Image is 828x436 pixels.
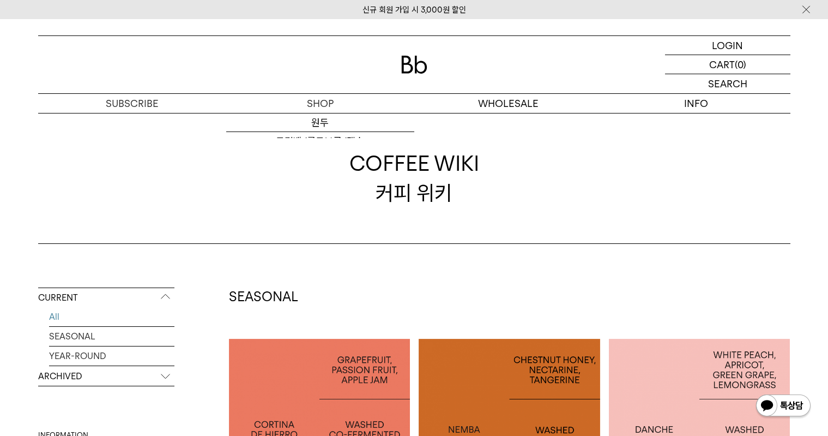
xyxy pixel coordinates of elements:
[735,55,746,74] p: (0)
[38,367,174,386] p: ARCHIVED
[49,307,174,326] a: All
[755,393,812,420] img: 카카오톡 채널 1:1 채팅 버튼
[708,74,747,93] p: SEARCH
[401,56,427,74] img: 로고
[229,288,790,306] h2: SEASONAL
[49,347,174,366] a: YEAR-ROUND
[49,327,174,346] a: SEASONAL
[602,94,790,113] p: INFO
[349,149,479,207] div: 커피 위키
[226,132,414,151] a: 드립백/콜드브루/캡슐
[38,288,174,308] p: CURRENT
[349,149,479,178] span: COFFEE WIKI
[414,94,602,113] p: WHOLESALE
[226,94,414,113] a: SHOP
[665,55,790,74] a: CART (0)
[665,36,790,55] a: LOGIN
[709,55,735,74] p: CART
[712,36,743,55] p: LOGIN
[38,94,226,113] a: SUBSCRIBE
[362,5,466,15] a: 신규 회원 가입 시 3,000원 할인
[226,114,414,132] a: 원두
